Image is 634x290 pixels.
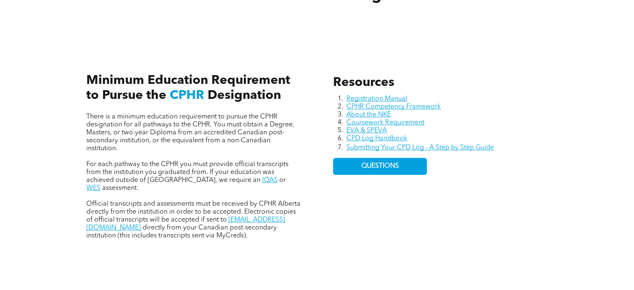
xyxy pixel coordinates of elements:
[86,201,301,223] span: Official transcripts and assessments must be received by CPHR Alberta directly from the instituti...
[262,177,278,184] a: IQAS
[170,89,204,102] span: CPHR
[86,161,288,184] span: For each pathway to the CPHR you must provide official transcripts from the institution you gradu...
[346,135,407,142] a: CPD Log Handbook
[346,96,407,102] a: Registration Manual
[333,76,394,89] span: Resources
[346,119,424,126] a: Coursework Requirement
[346,111,391,118] a: About the NKE
[346,144,494,151] a: Submitting Your CPD Log - A Step by Step Guide
[279,177,286,184] span: or
[346,127,387,134] a: EVA & SPEVA
[333,158,427,175] a: QUESTIONS
[86,224,277,239] span: directly from your Canadian post-secondary institution (this includes transcripts sent via MyCreds).
[361,162,399,170] span: QUESTIONS
[102,185,138,192] span: assessment.
[208,89,281,102] span: Designation
[86,113,294,152] span: There is a minimum education requirement to pursue the CPHR designation for all pathways to the C...
[86,74,290,102] span: Minimum Education Requirement to Pursue the
[346,103,441,110] a: CPHR Competency Framework
[86,185,100,192] a: WES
